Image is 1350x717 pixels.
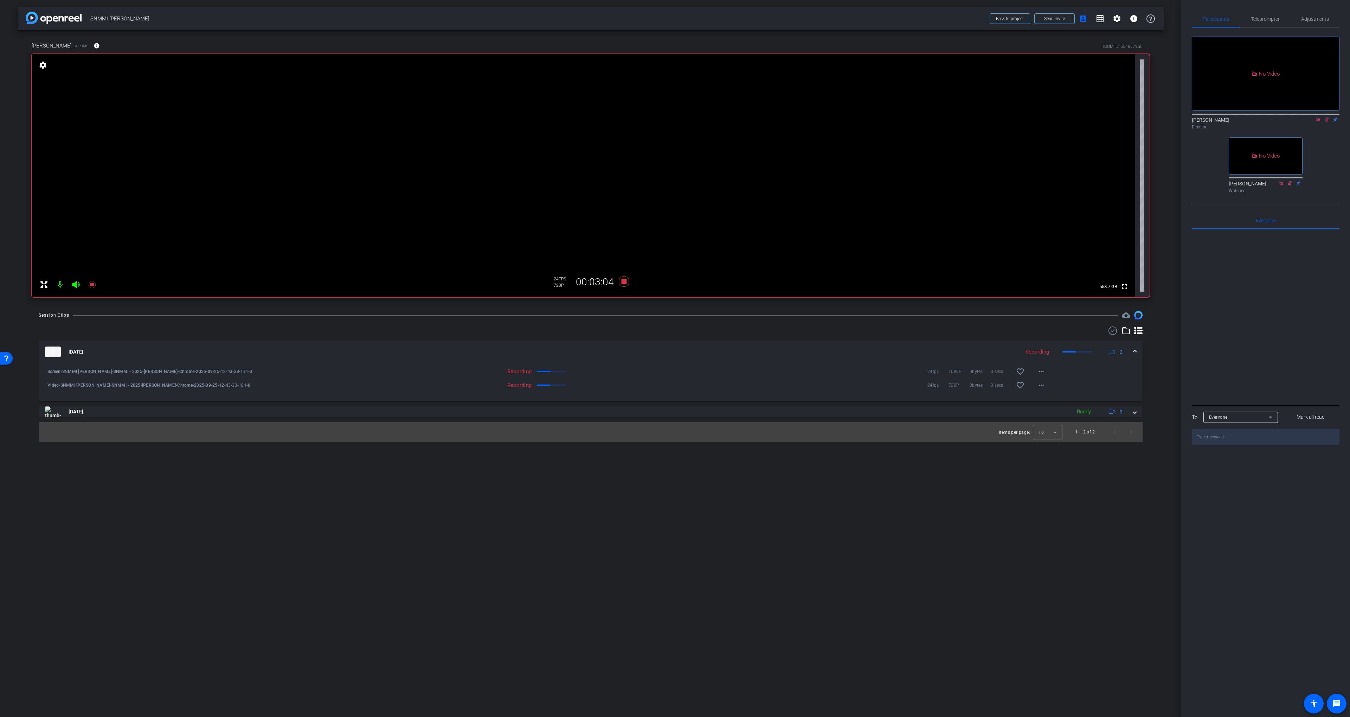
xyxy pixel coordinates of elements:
span: 0 secs [991,368,1012,375]
mat-icon: info [1130,14,1138,23]
button: Mark all read [1282,411,1340,424]
div: ROOM ID: 654857956 [1101,43,1143,50]
span: 24fps [927,368,949,375]
mat-icon: info [94,43,100,49]
span: 0bytes [970,368,991,375]
div: thumb-nail[DATE]Recording2 [39,363,1143,401]
span: Video-SNMMI [PERSON_NAME]-SNMMI - 2025-[PERSON_NAME]-Chrome-2025-09-25-12-43-33-181-0 [47,382,328,389]
span: 2 [1120,408,1123,415]
mat-icon: grid_on [1096,14,1104,23]
div: Session Clips [39,312,69,319]
span: 720P [949,382,970,389]
mat-icon: more_horiz [1037,367,1046,376]
div: 1 – 2 of 2 [1075,429,1095,436]
span: 24fps [927,382,949,389]
mat-icon: favorite_border [1016,367,1024,376]
span: Chrome [73,43,88,49]
span: 0bytes [970,382,991,389]
div: Ready [1073,408,1094,416]
mat-expansion-panel-header: thumb-nail[DATE]Recording2 [39,341,1143,363]
span: Back to project [996,16,1024,21]
div: Items per page: [999,429,1030,436]
span: Screen-SNMMI [PERSON_NAME]-SNMMI - 2025-[PERSON_NAME]-Chrome-2025-09-25-12-43-33-181-0 [47,368,328,375]
button: Previous page [1106,424,1123,440]
span: Everyone [1256,218,1276,223]
div: [PERSON_NAME] [1192,116,1339,130]
span: SNMMI [PERSON_NAME] [90,12,985,26]
div: 24 [554,276,571,282]
mat-icon: settings [1113,14,1121,23]
span: [PERSON_NAME] [32,42,72,50]
mat-icon: accessibility [1310,699,1318,708]
div: To: [1192,413,1198,421]
button: Send invite [1034,13,1075,24]
img: app-logo [26,12,82,24]
mat-expansion-panel-header: thumb-nail[DATE]Ready2 [39,406,1143,417]
div: Watcher [1229,188,1303,194]
span: Send invite [1044,16,1065,21]
span: [DATE] [69,408,83,415]
span: Participants [1203,17,1229,21]
span: [DATE] [69,348,83,356]
span: Teleprompter [1251,17,1280,21]
span: 558.7 GB [1097,283,1120,291]
img: thumb-nail [45,347,61,357]
mat-icon: favorite_border [1016,381,1024,389]
mat-icon: message [1332,699,1341,708]
img: thumb-nail [45,406,61,417]
div: 00:03:04 [571,276,618,288]
mat-icon: settings [38,61,48,69]
div: Recording [328,382,535,389]
mat-icon: cloud_upload [1122,311,1130,319]
span: FPS [559,277,566,281]
span: 0 secs [991,382,1012,389]
span: 1080P [949,368,970,375]
button: Back to project [990,13,1030,24]
span: Adjustments [1301,17,1329,21]
div: Recording [1022,348,1053,356]
span: No Video [1259,70,1280,77]
span: Mark all read [1297,413,1325,421]
mat-icon: account_box [1079,14,1087,23]
button: Next page [1123,424,1140,440]
div: Recording [328,368,535,375]
img: Session clips [1134,311,1143,319]
span: 2 [1120,348,1123,356]
mat-icon: more_horiz [1037,381,1046,389]
div: [PERSON_NAME] [1229,180,1303,194]
span: Destinations for your clips [1122,311,1130,319]
div: Director [1192,124,1339,130]
div: 720P [554,283,571,288]
span: No Video [1259,153,1280,159]
mat-icon: fullscreen [1120,283,1129,291]
span: Everyone [1209,415,1228,420]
